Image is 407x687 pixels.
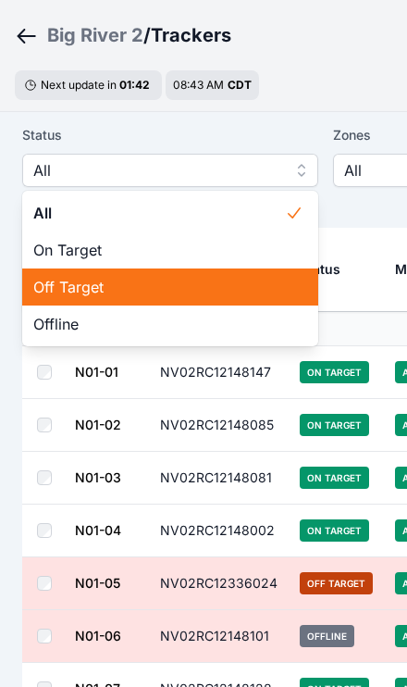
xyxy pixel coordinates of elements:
span: All [33,159,281,181]
button: All [22,154,318,187]
span: All [33,202,285,224]
span: Offline [33,313,285,335]
div: All [22,191,318,346]
span: On Target [33,239,285,261]
span: Off Target [33,276,285,298]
